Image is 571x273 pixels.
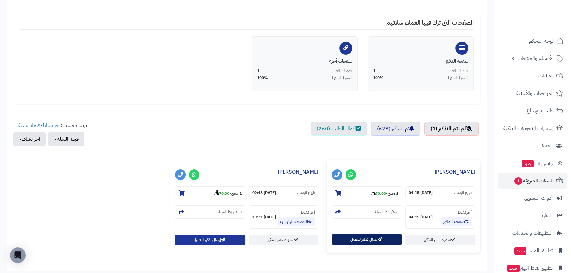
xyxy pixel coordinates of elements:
[512,228,553,238] span: التطبيقات والخدمات
[388,190,398,196] strong: 1 منتج
[257,58,353,65] div: صفحات أخرى
[214,190,242,196] small: -
[409,190,433,196] strong: [DATE] 04:15
[441,217,472,226] a: صفحة الدفع
[371,190,398,196] small: -
[498,190,567,206] a: أدوات التسويق
[409,214,433,220] strong: [DATE] 04:15
[498,243,567,258] a: تطبيق المتجرجديد
[18,121,40,129] a: قيمة السلة
[332,186,402,199] section: 1 منتج-70.00
[498,208,567,224] a: التقارير
[522,160,534,167] span: جديد
[332,234,402,245] button: إرسال تذكير للعميل
[514,247,526,255] span: جديد
[375,209,398,215] small: نسخ رابط السلة
[529,36,554,45] span: لوحة التحكم
[252,214,276,220] strong: [DATE] 10:21
[498,155,567,171] a: وآتس آبجديد
[13,132,46,146] button: آخر نشاط
[458,209,472,215] small: آخر نشاط
[449,68,468,74] span: عدد السلات:
[48,132,84,146] button: قيمة السلة
[249,235,319,245] a: تحديث : تم التذكير
[330,75,352,81] span: النسبة المئوية:
[231,190,242,196] strong: 1 منتج
[405,235,475,245] a: تحديث : تم التذكير
[333,68,352,74] span: عدد السلات:
[540,211,553,220] span: التقارير
[498,85,567,101] a: المراجعات والأسئلة
[424,122,479,136] a: لم يتم التذكير (1)
[516,89,554,98] span: المراجعات والأسئلة
[521,159,553,168] span: وآتس آب
[507,265,520,272] span: جديد
[371,122,420,136] a: تم التذكير (628)
[257,68,259,74] span: 1
[301,209,315,215] small: آخر نشاط
[446,75,468,81] span: النسبة المئوية:
[252,190,276,196] strong: [DATE] 09:48
[218,209,242,215] small: نسخ رابط السلة
[373,75,384,81] span: 100%
[257,75,268,81] span: 100%
[526,16,565,30] img: logo-2.png
[332,205,402,219] section: نسخ رابط السلة
[10,247,26,263] div: Open Intercom Messenger
[498,138,567,154] a: العملاء
[498,120,567,136] a: إشعارات التحويلات البنكية
[278,168,318,176] a: [PERSON_NAME]
[538,71,554,80] span: الطلبات
[175,235,245,245] button: إرسال تذكير للعميل
[278,217,315,226] a: الصفحة الرئيسية
[311,122,367,136] a: اكمال الطلب (260)
[435,168,475,176] a: [PERSON_NAME]
[20,19,474,30] h4: الصفحات التي ترك فيها العملاء سلاتهم
[514,177,522,185] span: 1
[517,54,554,63] span: الأقسام والمنتجات
[13,122,87,146] ul: ترتيب حسب: -
[503,124,554,133] span: إشعارات التحويلات البنكية
[214,190,229,196] strong: 70.00
[373,58,468,65] div: صفحة الدفع
[454,190,472,196] small: تاريخ الإنشاء
[524,194,553,203] span: أدوات التسويق
[175,186,245,199] section: 1 منتج-70.00
[373,68,375,74] span: 1
[498,68,567,84] a: الطلبات
[514,246,553,255] span: تطبيق المتجر
[42,121,61,129] a: آخر نشاط
[507,263,553,273] span: تطبيق نقاط البيع
[527,106,554,115] span: طلبات الإرجاع
[498,173,567,189] a: السلات المتروكة1
[297,190,315,196] small: تاريخ الإنشاء
[498,33,567,49] a: لوحة التحكم
[514,176,554,185] span: السلات المتروكة
[498,225,567,241] a: التطبيقات والخدمات
[498,103,567,119] a: طلبات الإرجاع
[175,205,245,219] section: نسخ رابط السلة
[540,141,553,150] span: العملاء
[371,190,386,196] strong: 70.00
